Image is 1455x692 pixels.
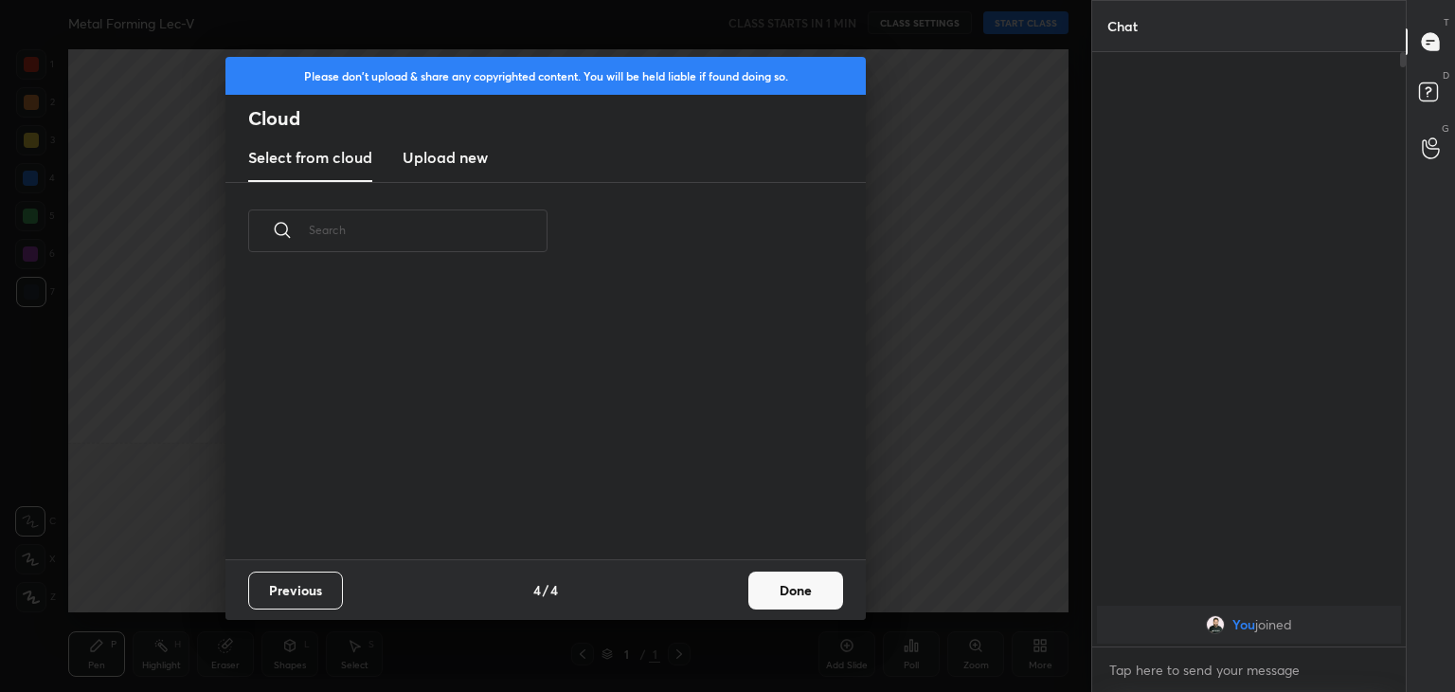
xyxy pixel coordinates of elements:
button: Done [748,572,843,610]
h4: / [543,580,548,600]
h3: Upload new [403,146,488,169]
button: Previous [248,572,343,610]
span: joined [1255,617,1292,632]
p: Chat [1092,1,1153,51]
img: a90b112ffddb41d1843043b4965b2635.jpg [1206,615,1225,634]
input: Search [309,190,548,270]
h4: 4 [533,580,541,600]
div: grid [1092,602,1406,647]
h4: 4 [550,580,558,600]
div: Please don't upload & share any copyrighted content. You will be held liable if found doing so. [225,57,866,95]
p: T [1444,15,1449,29]
p: D [1443,68,1449,82]
span: You [1232,617,1255,632]
p: G [1442,121,1449,136]
h2: Cloud [248,106,866,131]
h3: Select from cloud [248,146,372,169]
